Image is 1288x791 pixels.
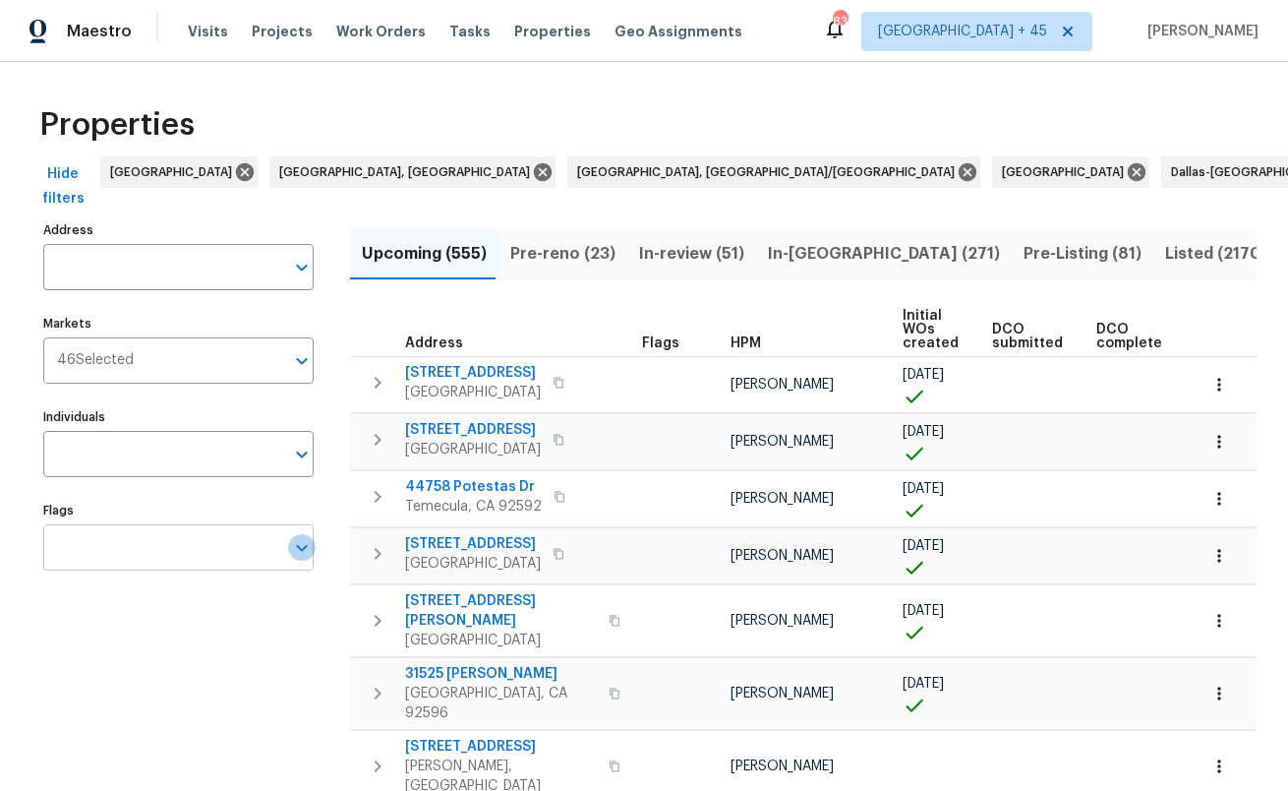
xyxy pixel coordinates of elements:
[100,156,258,188] div: [GEOGRAPHIC_DATA]
[903,482,944,496] span: [DATE]
[336,22,426,41] span: Work Orders
[731,378,834,392] span: [PERSON_NAME]
[43,224,314,236] label: Address
[903,425,944,439] span: [DATE]
[903,309,959,350] span: Initial WOs created
[405,497,542,517] span: Temecula, CA 92592
[405,420,541,440] span: [STREET_ADDRESS]
[405,684,597,723] span: [GEOGRAPHIC_DATA], CA 92596
[288,347,316,375] button: Open
[43,505,314,517] label: Flags
[57,352,134,369] span: 46 Selected
[405,363,541,383] span: [STREET_ADDRESS]
[731,687,834,700] span: [PERSON_NAME]
[731,614,834,628] span: [PERSON_NAME]
[405,440,541,459] span: [GEOGRAPHIC_DATA]
[731,760,834,773] span: [PERSON_NAME]
[1002,162,1132,182] span: [GEOGRAPHIC_DATA]
[903,539,944,553] span: [DATE]
[31,156,94,216] button: Hide filters
[252,22,313,41] span: Projects
[405,737,597,757] span: [STREET_ADDRESS]
[405,554,541,574] span: [GEOGRAPHIC_DATA]
[833,12,847,31] div: 834
[567,156,980,188] div: [GEOGRAPHIC_DATA], [GEOGRAPHIC_DATA]/[GEOGRAPHIC_DATA]
[1165,240,1267,268] span: Listed (2170)
[731,435,834,449] span: [PERSON_NAME]
[110,162,240,182] span: [GEOGRAPHIC_DATA]
[67,22,132,41] span: Maestro
[510,240,615,268] span: Pre-reno (23)
[903,677,944,691] span: [DATE]
[405,336,463,350] span: Address
[288,254,316,281] button: Open
[188,22,228,41] span: Visits
[269,156,556,188] div: [GEOGRAPHIC_DATA], [GEOGRAPHIC_DATA]
[405,631,597,650] span: [GEOGRAPHIC_DATA]
[514,22,591,41] span: Properties
[639,240,744,268] span: In-review (51)
[39,162,87,211] span: Hide filters
[362,240,487,268] span: Upcoming (555)
[577,162,963,182] span: [GEOGRAPHIC_DATA], [GEOGRAPHIC_DATA]/[GEOGRAPHIC_DATA]
[405,477,542,497] span: 44758 Potestas Dr
[39,115,195,135] span: Properties
[279,162,538,182] span: [GEOGRAPHIC_DATA], [GEOGRAPHIC_DATA]
[405,664,597,684] span: 31525 [PERSON_NAME]
[642,336,679,350] span: Flags
[405,383,541,402] span: [GEOGRAPHIC_DATA]
[878,22,1047,41] span: [GEOGRAPHIC_DATA] + 45
[731,336,761,350] span: HPM
[288,534,316,562] button: Open
[615,22,742,41] span: Geo Assignments
[731,492,834,506] span: [PERSON_NAME]
[1024,240,1142,268] span: Pre-Listing (81)
[43,411,314,423] label: Individuals
[1096,323,1162,350] span: DCO complete
[903,368,944,382] span: [DATE]
[449,25,491,38] span: Tasks
[731,549,834,563] span: [PERSON_NAME]
[288,441,316,468] button: Open
[405,534,541,554] span: [STREET_ADDRESS]
[903,604,944,618] span: [DATE]
[43,318,314,330] label: Markets
[1140,22,1259,41] span: [PERSON_NAME]
[992,156,1149,188] div: [GEOGRAPHIC_DATA]
[768,240,1000,268] span: In-[GEOGRAPHIC_DATA] (271)
[405,591,597,631] span: [STREET_ADDRESS][PERSON_NAME]
[992,323,1063,350] span: DCO submitted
